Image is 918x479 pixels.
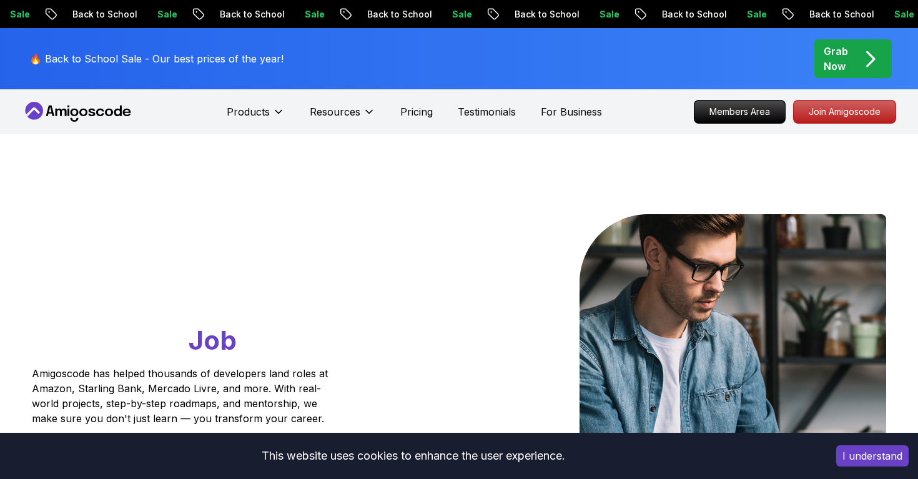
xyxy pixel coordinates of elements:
[146,8,186,21] p: Sale
[227,104,270,119] p: Products
[588,8,628,21] p: Sale
[227,104,285,129] button: Products
[61,8,146,21] p: Back to School
[458,104,516,119] a: Testimonials
[356,8,441,21] p: Back to School
[400,104,433,119] a: Pricing
[798,8,883,21] p: Back to School
[310,104,375,129] button: Resources
[694,100,786,124] a: Members Area
[209,8,294,21] p: Back to School
[441,8,481,21] p: Sale
[836,445,909,467] button: Accept cookies
[541,104,602,119] a: For Business
[32,366,332,426] p: Amigoscode has helped thousands of developers land roles at Amazon, Starling Bank, Mercado Livre,...
[32,214,376,358] h1: Go From Learning to Hired: Master Java, Spring Boot & Cloud Skills That Get You the
[503,8,588,21] p: Back to School
[9,442,817,470] div: This website uses cookies to enhance the user experience.
[824,44,848,74] p: Grab Now
[651,8,736,21] p: Back to School
[793,100,896,124] a: Join Amigoscode
[189,324,237,356] span: Job
[310,104,360,119] p: Resources
[29,51,284,66] p: 🔥 Back to School Sale - Our best prices of the year!
[736,8,776,21] p: Sale
[694,101,785,123] p: Members Area
[794,101,896,123] p: Join Amigoscode
[294,8,333,21] p: Sale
